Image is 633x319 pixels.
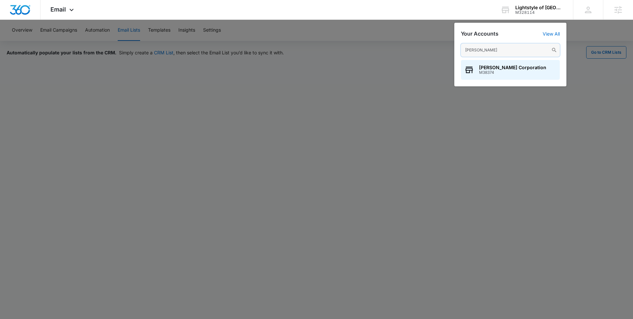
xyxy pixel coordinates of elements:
[461,43,560,57] input: Search Accounts
[479,70,546,75] span: M38374
[515,5,563,10] div: account name
[479,65,546,70] span: [PERSON_NAME] Corporation
[50,6,66,13] span: Email
[461,60,560,80] button: [PERSON_NAME] CorporationM38374
[515,10,563,15] div: account id
[543,31,560,37] a: View All
[461,31,498,37] h2: Your Accounts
